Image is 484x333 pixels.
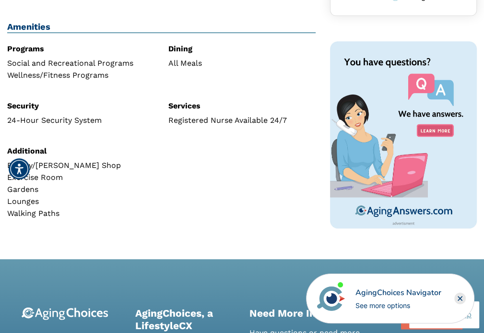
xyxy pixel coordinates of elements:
div: All Meals [168,59,315,67]
div: Walking Paths [7,210,154,217]
div: See more options [355,300,441,310]
div: Programs [7,45,154,53]
div: Registered Nurse Available 24/7 [168,117,315,124]
div: Wellness/Fitness Programs [7,71,154,79]
div: Exercise Room [7,174,154,181]
img: avatar [315,282,347,315]
img: 9-logo.svg [22,307,108,320]
div: Lounges [7,198,154,205]
div: Dining [168,45,315,53]
div: Services [168,102,315,110]
div: AgingChoices Navigator [355,287,441,298]
div: 24-Hour Security System [7,117,154,124]
div: Additional [7,147,154,155]
div: Close [454,293,466,304]
div: Security [7,102,154,110]
h2: Amenities [7,22,316,33]
div: Social and Recreational Programs [7,59,154,67]
img: You have questions? We have answers. AgingAnswers. [330,41,477,228]
div: Beauty/[PERSON_NAME] Shop [7,162,154,169]
h2: Need More Information? [249,307,387,319]
div: Gardens [7,186,154,193]
div: Accessibility Menu [9,158,30,179]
